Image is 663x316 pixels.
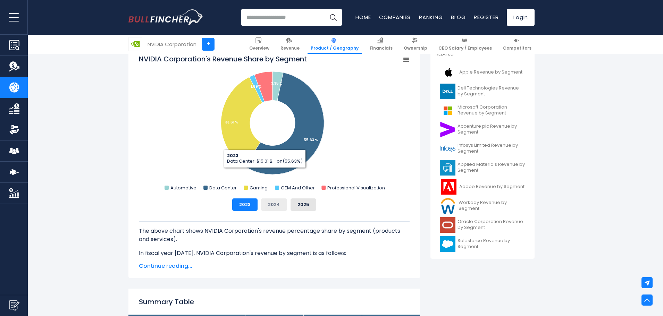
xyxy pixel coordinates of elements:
[458,123,525,135] span: Accenture plc Revenue by Segment
[129,37,142,51] img: NVDA logo
[170,185,196,191] text: Automotive
[436,51,529,57] p: Related
[436,101,529,120] a: Microsoft Corporation Revenue by Segment
[232,198,258,211] button: 2023
[440,141,455,156] img: INFY logo
[436,139,529,158] a: Infosys Limited Revenue by Segment
[401,35,430,54] a: Ownership
[202,38,215,51] a: +
[9,125,19,135] img: Ownership
[367,35,396,54] a: Financials
[370,45,393,51] span: Financials
[225,120,238,125] tspan: 33.61 %
[311,45,359,51] span: Product / Geography
[436,234,529,254] a: Salesforce Revenue by Segment
[459,184,524,190] span: Adobe Revenue by Segment
[435,35,495,54] a: CEO Salary / Employees
[281,185,315,191] text: OEM And Other
[436,177,529,196] a: Adobe Revenue by Segment
[261,198,287,211] button: 2024
[246,35,272,54] a: Overview
[139,297,410,307] h2: Summary Table
[271,81,283,86] tspan: 3.35 %
[451,14,465,21] a: Blog
[209,185,237,191] text: Data Center
[436,120,529,139] a: Accenture plc Revenue by Segment
[440,179,457,195] img: ADBE logo
[440,84,455,99] img: DELL logo
[507,9,535,26] a: Login
[440,65,457,80] img: AAPL logo
[251,84,262,89] tspan: 1.69 %
[459,69,522,75] span: Apple Revenue by Segment
[139,54,410,193] svg: NVIDIA Corporation's Revenue Share by Segment
[250,185,268,191] text: Gaming
[458,238,525,250] span: Salesforce Revenue by Segment
[280,45,300,51] span: Revenue
[440,198,456,214] img: WDAY logo
[436,63,529,82] a: Apple Revenue by Segment
[440,236,455,252] img: CRM logo
[379,14,411,21] a: Companies
[308,35,362,54] a: Product / Geography
[438,45,492,51] span: CEO Salary / Employees
[277,35,303,54] a: Revenue
[503,45,531,51] span: Competitors
[419,14,443,21] a: Ranking
[249,45,269,51] span: Overview
[458,219,525,231] span: Oracle Corporation Revenue by Segment
[500,35,535,54] a: Competitors
[436,196,529,215] a: Workday Revenue by Segment
[128,9,203,25] a: Go to homepage
[440,217,455,233] img: ORCL logo
[436,158,529,177] a: Applied Materials Revenue by Segment
[458,104,525,116] span: Microsoft Corporation Revenue by Segment
[440,103,455,118] img: MSFT logo
[440,122,455,137] img: ACN logo
[139,227,410,244] p: The above chart shows NVIDIA Corporation's revenue percentage share by segment (products and serv...
[128,9,203,25] img: Bullfincher logo
[139,262,410,270] span: Continue reading...
[459,200,525,212] span: Workday Revenue by Segment
[291,198,316,211] button: 2025
[436,82,529,101] a: Dell Technologies Revenue by Segment
[458,143,525,154] span: Infosys Limited Revenue by Segment
[436,215,529,234] a: Oracle Corporation Revenue by Segment
[458,162,525,173] span: Applied Materials Revenue by Segment
[325,9,342,26] button: Search
[139,249,410,257] p: In fiscal year [DATE], NVIDIA Corporation's revenue by segment is as follows:
[440,160,455,176] img: AMAT logo
[458,85,525,97] span: Dell Technologies Revenue by Segment
[355,14,371,21] a: Home
[148,40,196,48] div: NVIDIA Corporation
[304,137,318,143] tspan: 55.63 %
[139,54,307,64] tspan: NVIDIA Corporation's Revenue Share by Segment
[474,14,498,21] a: Register
[404,45,427,51] span: Ownership
[327,185,385,191] text: Professional Visualization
